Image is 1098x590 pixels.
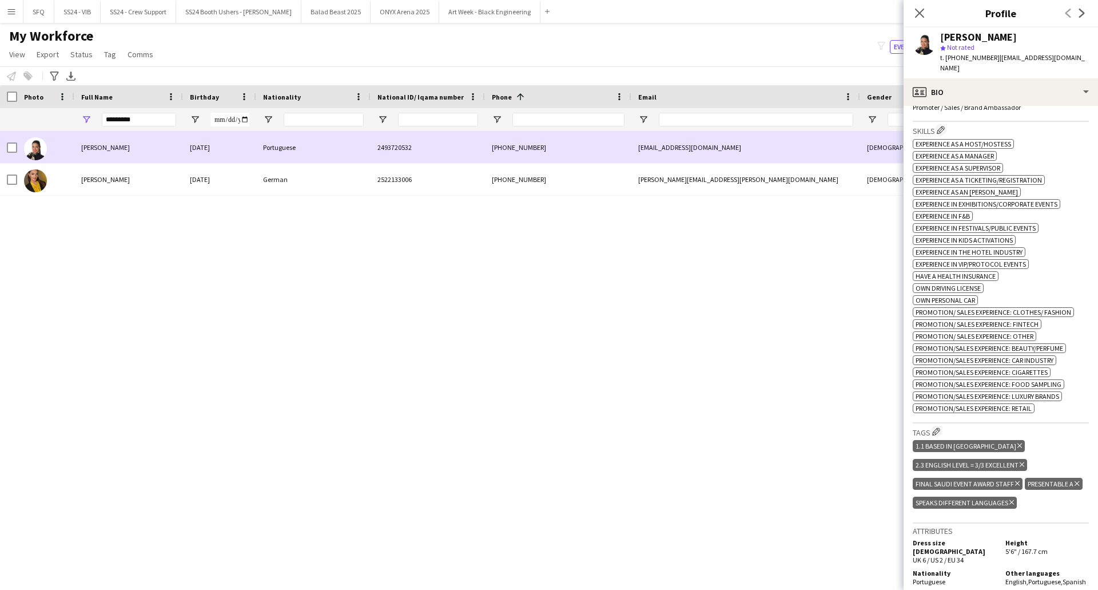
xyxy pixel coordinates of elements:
[128,49,153,60] span: Comms
[377,175,412,184] span: 2522133006
[485,164,631,195] div: [PHONE_NUMBER]
[916,152,994,160] span: Experience as a Manager
[81,114,91,125] button: Open Filter Menu
[638,93,657,101] span: Email
[102,113,176,126] input: Full Name Filter Input
[867,114,877,125] button: Open Filter Menu
[492,114,502,125] button: Open Filter Menu
[398,113,478,126] input: National ID/ Iqama number Filter Input
[70,49,93,60] span: Status
[916,224,1036,232] span: Experience in Festivals/Public Events
[183,132,256,163] div: [DATE]
[5,47,30,62] a: View
[485,132,631,163] div: [PHONE_NUMBER]
[860,164,917,195] div: [DEMOGRAPHIC_DATA]
[916,140,1011,148] span: Experience as a Host/Hostess
[913,577,945,586] span: Portuguese
[916,176,1042,184] span: Experience as a Ticketing/Registration
[916,380,1061,389] span: Promotion/Sales Experience: Food Sampling
[916,332,1033,340] span: Promotion/ Sales Experience: Other
[913,497,1017,509] div: Speaks different languages
[916,356,1053,365] span: Promotion/Sales Experience: Car Industry
[916,236,1013,244] span: Experience in Kids Activations
[916,272,996,280] span: Have a Health Insurance
[860,132,917,163] div: [DEMOGRAPHIC_DATA]
[81,175,130,184] span: [PERSON_NAME]
[913,526,1089,536] h3: Attributes
[377,114,388,125] button: Open Filter Menu
[1005,577,1028,586] span: English ,
[947,43,974,52] span: Not rated
[263,114,273,125] button: Open Filter Menu
[301,1,371,23] button: Balad Beast 2025
[9,27,93,45] span: My Workforce
[916,320,1039,328] span: Promotion/ Sales Experience: Fintech
[123,47,158,62] a: Comms
[916,392,1059,401] span: Promotion/Sales Experience: Luxury Brands
[940,53,1085,72] span: | [EMAIL_ADDRESS][DOMAIN_NAME]
[1005,538,1089,547] h5: Height
[100,47,121,62] a: Tag
[916,212,970,220] span: Experience in F&B
[904,78,1098,106] div: Bio
[101,1,176,23] button: SS24 - Crew Support
[24,169,47,192] img: Alexandra Asztalos
[638,114,649,125] button: Open Filter Menu
[256,132,371,163] div: Portuguese
[916,200,1057,208] span: Experience in Exhibitions/Corporate Events
[377,143,412,152] span: 2493720532
[913,478,1023,490] div: Final Saudi Event Award Staff
[1025,478,1082,490] div: Presentable A
[913,426,1089,438] h3: Tags
[81,93,113,101] span: Full Name
[659,113,853,126] input: Email Filter Input
[916,296,975,304] span: Own Personal Car
[916,344,1063,353] span: Promotion/Sales Experience: Beauty/Perfume
[940,32,1017,42] div: [PERSON_NAME]
[904,6,1098,21] h3: Profile
[32,47,63,62] a: Export
[1005,569,1089,577] h5: Other languages
[210,113,249,126] input: Birthday Filter Input
[867,93,892,101] span: Gender
[104,49,116,60] span: Tag
[631,164,860,195] div: [PERSON_NAME][EMAIL_ADDRESS][PERSON_NAME][DOMAIN_NAME]
[916,308,1071,316] span: Promotion/ Sales Experience: Clothes/ Fashion
[9,49,25,60] span: View
[916,248,1023,256] span: Experience in The Hotel Industry
[916,164,1000,172] span: Experience as a Supervisor
[631,132,860,163] div: [EMAIL_ADDRESS][DOMAIN_NAME]
[439,1,540,23] button: Art Week - Black Engineering
[916,260,1026,268] span: Experience in VIP/Protocol Events
[916,284,981,292] span: Own Driving License
[512,113,624,126] input: Phone Filter Input
[190,93,219,101] span: Birthday
[377,93,464,101] span: National ID/ Iqama number
[888,113,910,126] input: Gender Filter Input
[940,53,1000,62] span: t. [PHONE_NUMBER]
[916,404,1032,413] span: Promotion/Sales Experience: Retail
[183,164,256,195] div: [DATE]
[913,556,964,564] span: UK 6 / US 2 / EU 34
[916,188,1018,196] span: Experience as an [PERSON_NAME]
[1028,577,1063,586] span: Portuguese ,
[890,40,947,54] button: Everyone8,708
[263,93,301,101] span: Nationality
[256,164,371,195] div: German
[24,93,43,101] span: Photo
[54,1,101,23] button: SS24 - VIB
[23,1,54,23] button: SFQ
[913,459,1027,471] div: 2.3 English Level = 3/3 Excellent
[913,124,1089,136] h3: Skills
[64,69,78,83] app-action-btn: Export XLSX
[913,569,996,577] h5: Nationality
[66,47,97,62] a: Status
[176,1,301,23] button: SS24 Booth Ushers - [PERSON_NAME]
[1005,547,1048,556] span: 5'6" / 167.7 cm
[37,49,59,60] span: Export
[24,137,47,160] img: Alexandra Fulgencio
[913,538,996,556] h5: Dress size [DEMOGRAPHIC_DATA]
[371,1,439,23] button: ONYX Arena 2025
[190,114,200,125] button: Open Filter Menu
[47,69,61,83] app-action-btn: Advanced filters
